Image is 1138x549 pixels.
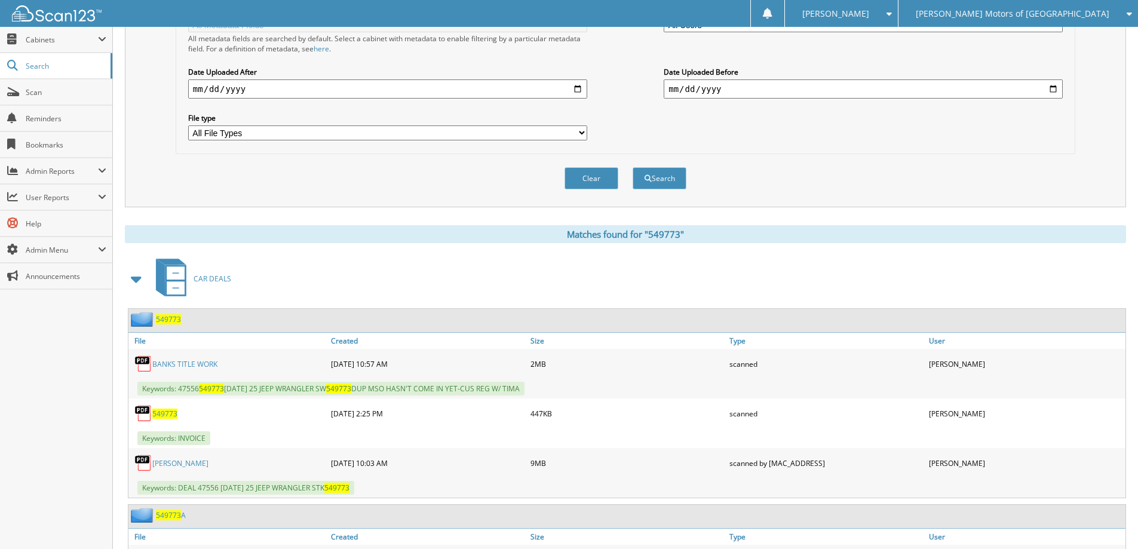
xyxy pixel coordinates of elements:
[134,355,152,373] img: PDF.png
[137,431,210,445] span: Keywords: INVOICE
[328,352,527,376] div: [DATE] 10:57 AM
[726,352,926,376] div: scanned
[131,508,156,523] img: folder2.png
[326,384,351,394] span: 549773
[916,10,1109,17] span: [PERSON_NAME] Motors of [GEOGRAPHIC_DATA]
[26,61,105,71] span: Search
[26,35,98,45] span: Cabinets
[527,333,727,349] a: Size
[328,333,527,349] a: Created
[152,458,208,468] a: [PERSON_NAME]
[188,67,587,77] label: Date Uploaded After
[125,225,1126,243] div: Matches found for "549773"
[926,352,1125,376] div: [PERSON_NAME]
[527,401,727,425] div: 447KB
[664,67,1063,77] label: Date Uploaded Before
[188,113,587,123] label: File type
[26,114,106,124] span: Reminders
[726,451,926,475] div: scanned by [MAC_ADDRESS]
[134,404,152,422] img: PDF.png
[188,33,587,54] div: All metadata fields are searched by default. Select a cabinet with metadata to enable filtering b...
[128,333,328,349] a: File
[1078,492,1138,549] iframe: Chat Widget
[188,79,587,99] input: start
[926,333,1125,349] a: User
[149,255,231,302] a: CAR DEALS
[199,384,224,394] span: 549773
[926,451,1125,475] div: [PERSON_NAME]
[328,451,527,475] div: [DATE] 10:03 AM
[328,529,527,545] a: Created
[926,529,1125,545] a: User
[314,44,329,54] a: here
[134,454,152,472] img: PDF.png
[633,167,686,189] button: Search
[152,359,217,369] a: BANKS TITLE WORK
[527,529,727,545] a: Size
[12,5,102,22] img: scan123-logo-white.svg
[726,529,926,545] a: Type
[26,140,106,150] span: Bookmarks
[324,483,349,493] span: 549773
[137,382,524,395] span: Keywords: 47556 [DATE] 25 JEEP WRANGLER SW DUP MSO HASN'T COME IN YET-CUS REG W/ TIMA
[26,245,98,255] span: Admin Menu
[726,401,926,425] div: scanned
[664,79,1063,99] input: end
[802,10,869,17] span: [PERSON_NAME]
[156,510,181,520] span: 549773
[26,192,98,203] span: User Reports
[128,529,328,545] a: File
[152,409,177,419] a: 549773
[26,166,98,176] span: Admin Reports
[156,314,181,324] a: 549773
[26,87,106,97] span: Scan
[26,219,106,229] span: Help
[926,401,1125,425] div: [PERSON_NAME]
[527,352,727,376] div: 2MB
[726,333,926,349] a: Type
[565,167,618,189] button: Clear
[137,481,354,495] span: Keywords: DEAL 47556 [DATE] 25 JEEP WRANGLER STK
[26,271,106,281] span: Announcements
[194,274,231,284] span: CAR DEALS
[328,401,527,425] div: [DATE] 2:25 PM
[527,451,727,475] div: 9MB
[156,510,186,520] a: 549773A
[131,312,156,327] img: folder2.png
